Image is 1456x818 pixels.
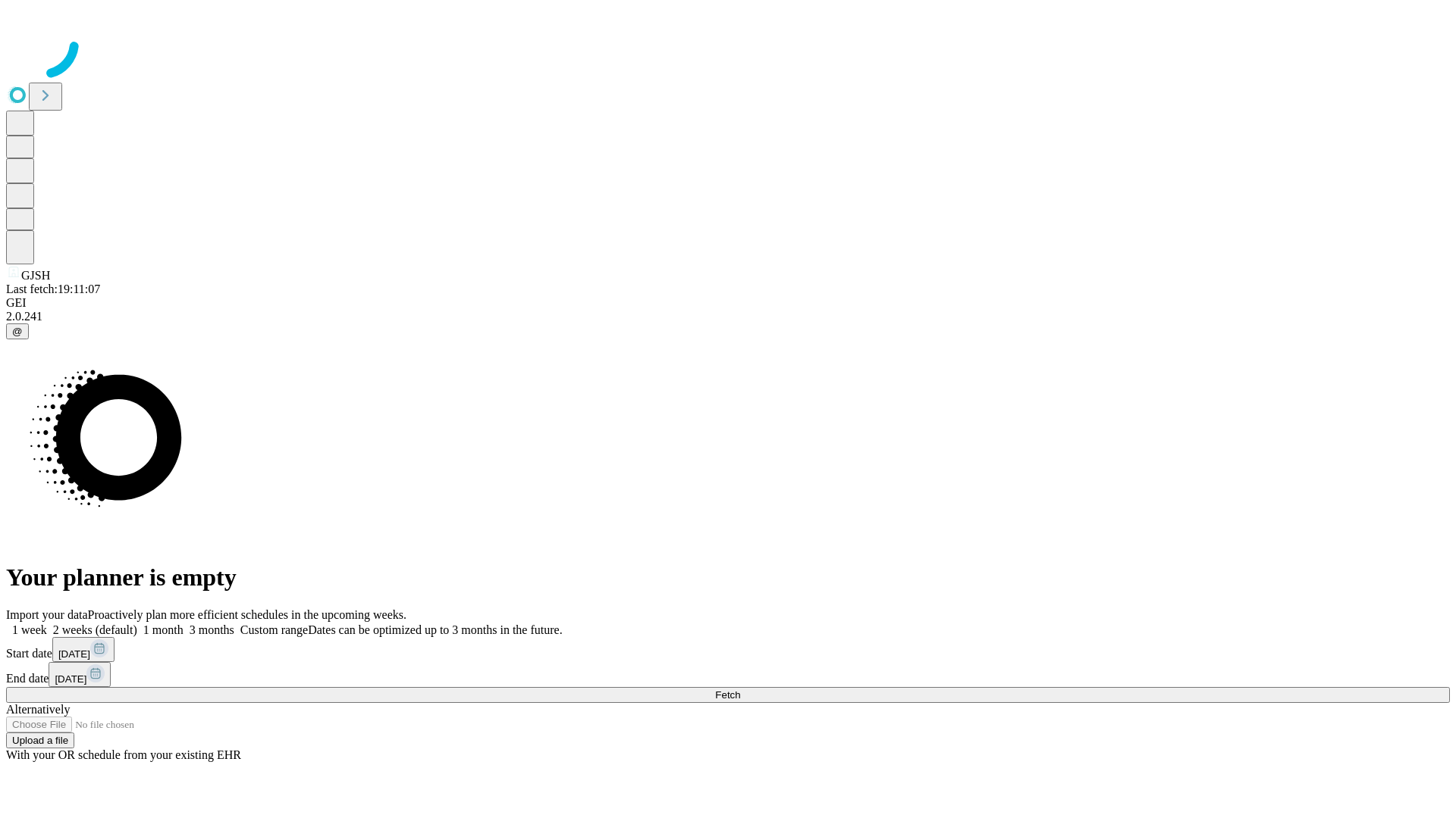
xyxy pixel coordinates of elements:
[6,608,88,621] span: Import your data
[52,637,115,662] button: [DATE]
[6,564,1450,592] h1: Your planner is empty
[58,648,90,660] span: [DATE]
[12,623,47,636] span: 1 week
[6,323,29,339] button: @
[240,623,308,636] span: Custom range
[6,748,241,761] span: With your OR schedule from your existing EHR
[12,326,23,337] span: @
[6,732,74,748] button: Upload a file
[6,687,1450,703] button: Fetch
[6,637,1450,662] div: Start date
[143,623,184,636] span: 1 month
[6,662,1450,687] div: End date
[6,283,100,295] span: Last fetch: 19:11:07
[55,673,86,685] span: [DATE]
[21,269,50,282] span: GJSH
[6,296,1450,310] div: GEI
[190,623,234,636] span: 3 months
[49,662,111,687] button: [DATE]
[88,608,406,621] span: Proactively plan more efficient schedules in the upcoming weeks.
[53,623,137,636] span: 2 weeks (default)
[308,623,562,636] span: Dates can be optimized up to 3 months in the future.
[715,689,740,701] span: Fetch
[6,703,70,716] span: Alternatively
[6,310,1450,323] div: 2.0.241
